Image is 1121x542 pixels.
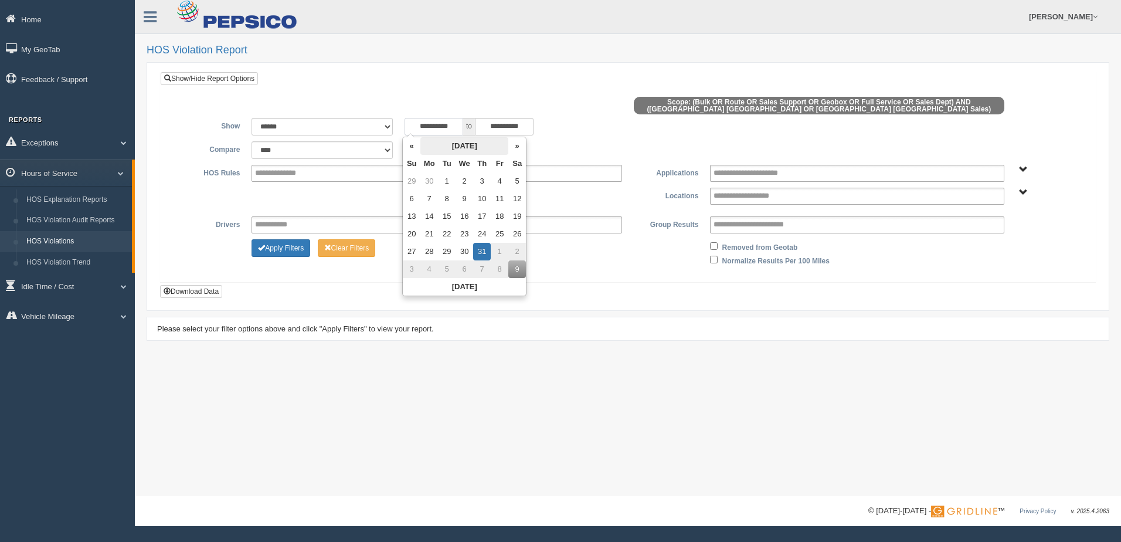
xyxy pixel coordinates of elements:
[508,243,526,260] td: 2
[456,172,473,190] td: 2
[491,243,508,260] td: 1
[634,97,1004,114] span: Scope: (Bulk OR Route OR Sales Support OR Geobox OR Full Service OR Sales Dept) AND ([GEOGRAPHIC_...
[722,239,798,253] label: Removed from Geotab
[1020,508,1056,514] a: Privacy Policy
[420,172,438,190] td: 30
[403,208,420,225] td: 13
[438,208,456,225] td: 15
[508,260,526,278] td: 9
[420,243,438,260] td: 28
[508,172,526,190] td: 5
[628,216,704,231] label: Group Results
[438,260,456,278] td: 5
[456,243,473,260] td: 30
[473,243,491,260] td: 31
[21,252,132,273] a: HOS Violation Trend
[491,172,508,190] td: 4
[403,190,420,208] td: 6
[403,278,526,296] th: [DATE]
[169,118,246,132] label: Show
[491,260,508,278] td: 8
[722,253,830,267] label: Normalize Results Per 100 Miles
[403,155,420,172] th: Su
[420,225,438,243] td: 21
[157,324,434,333] span: Please select your filter options above and click "Apply Filters" to view your report.
[169,165,246,179] label: HOS Rules
[1071,508,1109,514] span: v. 2025.4.2063
[456,260,473,278] td: 6
[420,137,508,155] th: [DATE]
[473,260,491,278] td: 7
[420,190,438,208] td: 7
[318,239,376,257] button: Change Filter Options
[403,137,420,155] th: «
[628,165,704,179] label: Applications
[491,208,508,225] td: 18
[438,155,456,172] th: Tu
[508,208,526,225] td: 19
[508,190,526,208] td: 12
[420,155,438,172] th: Mo
[169,216,246,231] label: Drivers
[456,190,473,208] td: 9
[438,225,456,243] td: 22
[473,225,491,243] td: 24
[931,506,997,517] img: Gridline
[491,190,508,208] td: 11
[628,188,704,202] label: Locations
[147,45,1109,56] h2: HOS Violation Report
[161,72,258,85] a: Show/Hide Report Options
[456,155,473,172] th: We
[21,189,132,211] a: HOS Explanation Reports
[491,225,508,243] td: 25
[456,208,473,225] td: 16
[169,141,246,155] label: Compare
[508,137,526,155] th: »
[420,260,438,278] td: 4
[403,260,420,278] td: 3
[21,231,132,252] a: HOS Violations
[438,243,456,260] td: 29
[160,285,222,298] button: Download Data
[403,172,420,190] td: 29
[463,118,475,135] span: to
[473,155,491,172] th: Th
[403,243,420,260] td: 27
[420,208,438,225] td: 14
[473,172,491,190] td: 3
[438,190,456,208] td: 8
[403,225,420,243] td: 20
[438,172,456,190] td: 1
[473,208,491,225] td: 17
[491,155,508,172] th: Fr
[868,505,1109,517] div: © [DATE]-[DATE] - ™
[473,190,491,208] td: 10
[508,155,526,172] th: Sa
[252,239,310,257] button: Change Filter Options
[21,210,132,231] a: HOS Violation Audit Reports
[508,225,526,243] td: 26
[456,225,473,243] td: 23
